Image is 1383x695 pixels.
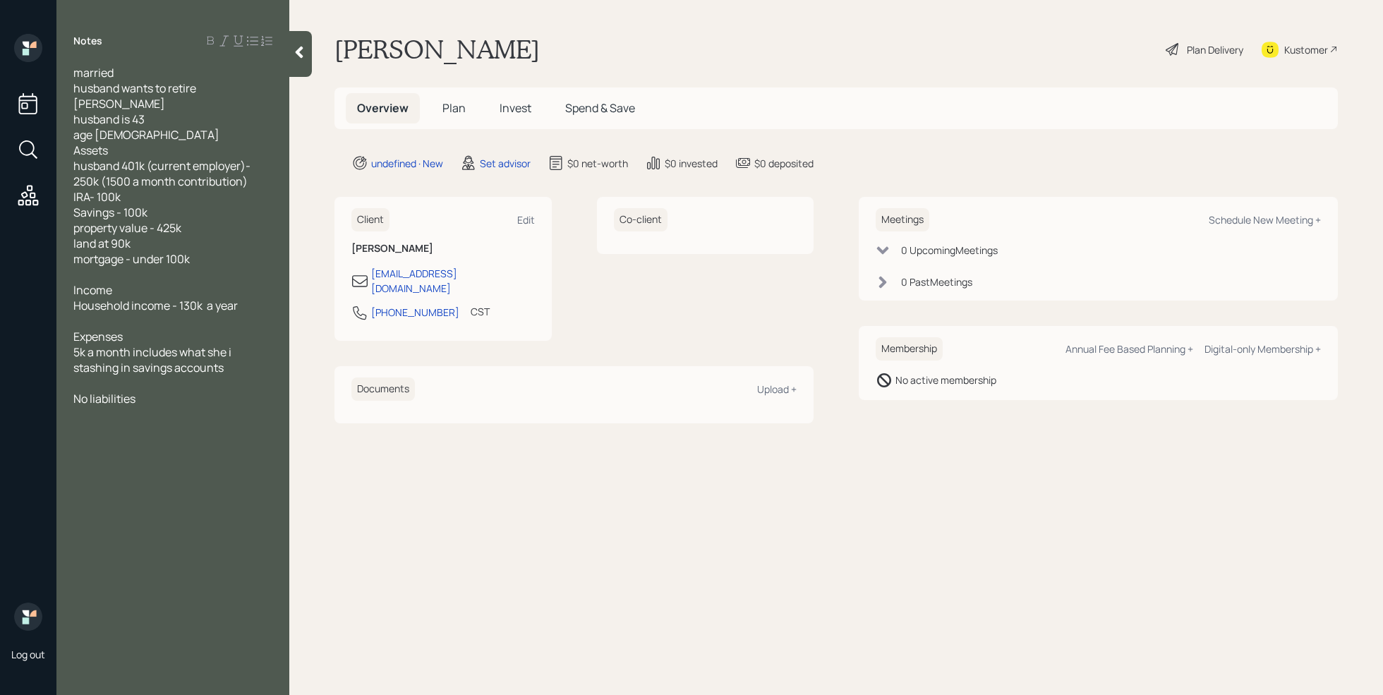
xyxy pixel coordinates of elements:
div: Annual Fee Based Planning + [1065,342,1193,356]
span: husband 401k (current employer)- 250k (1500 a month contribution) [73,158,253,189]
div: 0 Upcoming Meeting s [901,243,998,258]
div: Schedule New Meeting + [1209,213,1321,226]
div: $0 deposited [754,156,814,171]
span: Savings - 100k [73,205,147,220]
div: Digital-only Membership + [1204,342,1321,356]
span: 5k a month includes what she i stashing in savings accounts [73,344,234,375]
h6: Documents [351,377,415,401]
span: Assets [73,143,108,158]
h6: Co-client [614,208,668,231]
h6: Meetings [876,208,929,231]
div: No active membership [895,373,996,387]
span: husband is 43 [73,111,145,127]
h1: [PERSON_NAME] [334,34,540,65]
div: [PHONE_NUMBER] [371,305,459,320]
span: Household income - 130k a year [73,298,238,313]
img: retirable_logo.png [14,603,42,631]
span: husband wants to retire [PERSON_NAME] [73,80,198,111]
span: No liabilities [73,391,135,406]
div: $0 net-worth [567,156,628,171]
span: land at 90k [73,236,131,251]
div: $0 invested [665,156,718,171]
h6: [PERSON_NAME] [351,243,535,255]
span: property value - 425k [73,220,181,236]
div: 0 Past Meeting s [901,274,972,289]
span: Plan [442,100,466,116]
span: Invest [500,100,531,116]
h6: Membership [876,337,943,361]
span: Spend & Save [565,100,635,116]
span: Expenses [73,329,123,344]
div: Kustomer [1284,42,1328,57]
div: undefined · New [371,156,443,171]
span: age [DEMOGRAPHIC_DATA] [73,127,219,143]
h6: Client [351,208,389,231]
span: married [73,65,114,80]
div: CST [471,304,490,319]
span: Income [73,282,112,298]
div: Upload + [757,382,797,396]
div: Plan Delivery [1187,42,1243,57]
div: Edit [517,213,535,226]
label: Notes [73,34,102,48]
span: IRA- 100k [73,189,121,205]
div: Log out [11,648,45,661]
span: mortgage - under 100k [73,251,190,267]
span: Overview [357,100,409,116]
div: [EMAIL_ADDRESS][DOMAIN_NAME] [371,266,535,296]
div: Set advisor [480,156,531,171]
